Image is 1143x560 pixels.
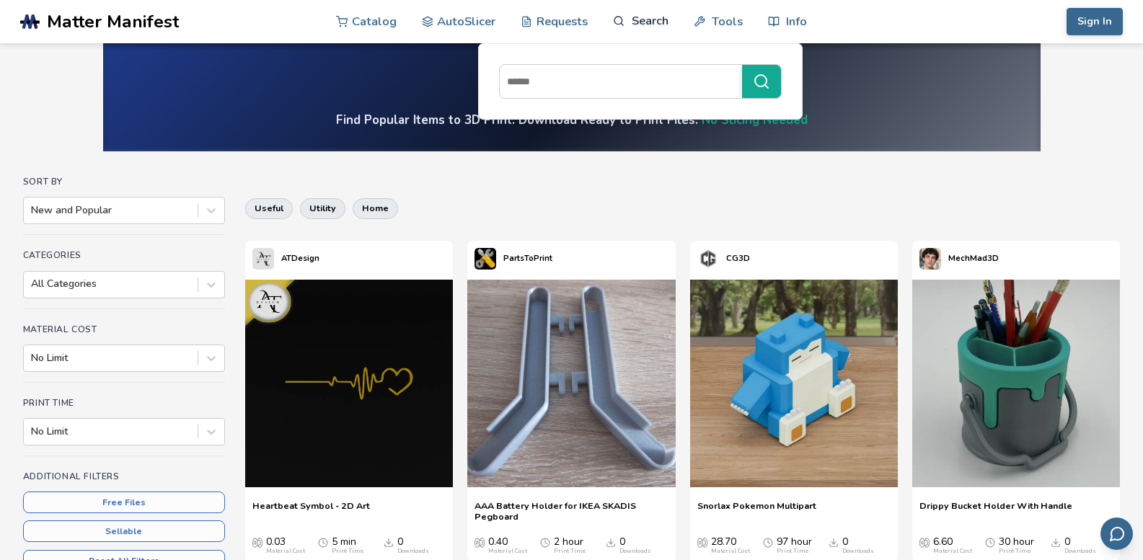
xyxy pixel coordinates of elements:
span: Average Cost [475,536,485,548]
a: PartsToPrint's profilePartsToPrint [467,241,560,277]
div: 6.60 [933,536,972,555]
span: Average Cost [697,536,707,548]
div: Material Cost [933,548,972,555]
a: Snorlax Pokemon Multipart [697,500,816,522]
p: MechMad3D [948,251,999,266]
h4: Find Popular Items to 3D Print. Download Ready to Print Files. [336,112,808,128]
div: Downloads [1064,548,1096,555]
span: Downloads [606,536,616,548]
span: Average Cost [252,536,262,548]
div: 28.70 [711,536,750,555]
div: 0 [1064,536,1096,555]
a: Drippy Bucket Holder With Handle [919,500,1072,522]
a: ATDesign's profileATDesign [245,241,327,277]
span: Average Cost [919,536,930,548]
div: 2 hour [554,536,586,555]
span: Matter Manifest [47,12,179,32]
div: Material Cost [711,548,750,555]
img: PartsToPrint's profile [475,248,496,270]
div: 0 [619,536,651,555]
div: Print Time [999,548,1031,555]
div: 97 hour [777,536,812,555]
div: Downloads [619,548,651,555]
a: MechMad3D's profileMechMad3D [912,241,1006,277]
input: All Categories [31,278,34,290]
div: 0 [397,536,429,555]
div: 5 min [332,536,363,555]
div: Print Time [554,548,586,555]
div: Material Cost [488,548,527,555]
span: Average Print Time [540,536,550,548]
div: Downloads [842,548,874,555]
h4: Categories [23,250,225,260]
span: Average Print Time [318,536,328,548]
a: No Slicing Needed [702,112,808,128]
button: Send feedback via email [1100,517,1133,550]
a: AAA Battery Holder for IKEA SKADIS Pegboard [475,500,668,522]
span: Downloads [1051,536,1061,548]
button: Free Files [23,492,225,513]
h4: Material Cost [23,324,225,334]
a: Heartbeat Symbol - 2D Art [252,500,370,522]
a: CG3D's profileCG3D [690,241,757,277]
span: Downloads [384,536,394,548]
div: Print Time [332,548,363,555]
span: Average Print Time [763,536,773,548]
img: MechMad3D's profile [919,248,941,270]
input: New and Popular [31,205,34,216]
h4: Sort By [23,177,225,187]
button: home [353,198,398,218]
input: No Limit [31,352,34,364]
div: 30 hour [999,536,1034,555]
p: ATDesign [281,251,319,266]
div: 0 [842,536,874,555]
p: PartsToPrint [503,251,552,266]
div: Material Cost [266,548,305,555]
div: Print Time [777,548,808,555]
h4: Print Time [23,398,225,408]
button: Sellable [23,520,225,542]
div: Downloads [397,548,429,555]
h4: Additional Filters [23,471,225,481]
button: useful [245,198,293,218]
img: ATDesign's profile [252,248,274,270]
p: CG3D [726,251,750,266]
div: 0.03 [266,536,305,555]
button: utility [300,198,345,218]
button: Sign In [1067,8,1123,35]
input: No Limit [31,426,34,437]
span: Average Print Time [985,536,995,548]
div: 0.40 [488,536,527,555]
span: Downloads [829,536,839,548]
img: CG3D's profile [697,248,719,270]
